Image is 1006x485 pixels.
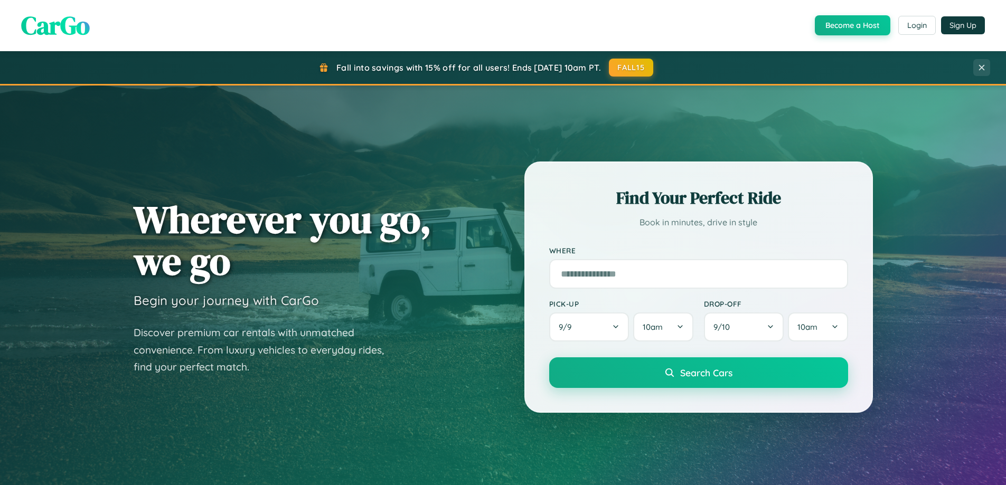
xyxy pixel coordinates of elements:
[336,62,601,73] span: Fall into savings with 15% off for all users! Ends [DATE] 10am PT.
[549,312,629,341] button: 9/9
[815,15,890,35] button: Become a Host
[549,246,848,255] label: Where
[643,322,663,332] span: 10am
[898,16,936,35] button: Login
[549,357,848,388] button: Search Cars
[704,299,848,308] label: Drop-off
[134,324,398,376] p: Discover premium car rentals with unmatched convenience. From luxury vehicles to everyday rides, ...
[134,198,431,282] h1: Wherever you go, we go
[21,8,90,43] span: CarGo
[788,312,848,341] button: 10am
[680,367,732,378] span: Search Cars
[704,312,784,341] button: 9/10
[559,322,577,332] span: 9 / 9
[797,322,817,332] span: 10am
[549,186,848,210] h2: Find Your Perfect Ride
[134,292,319,308] h3: Begin your journey with CarGo
[713,322,735,332] span: 9 / 10
[549,215,848,230] p: Book in minutes, drive in style
[633,312,693,341] button: 10am
[549,299,693,308] label: Pick-up
[609,59,653,77] button: FALL15
[941,16,985,34] button: Sign Up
